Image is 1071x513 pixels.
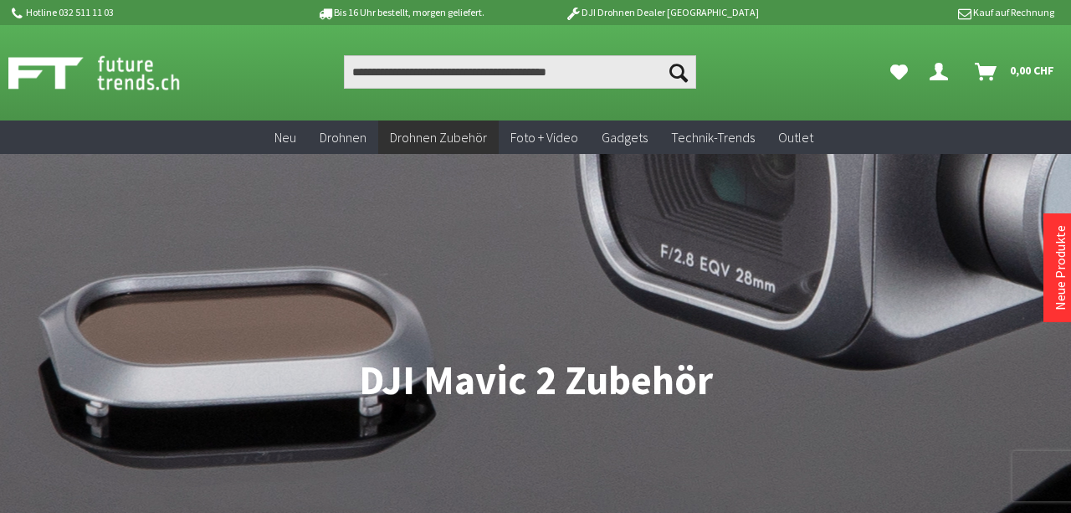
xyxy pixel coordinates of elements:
[602,129,648,146] span: Gadgets
[778,129,813,146] span: Outlet
[390,129,487,146] span: Drohnen Zubehör
[766,121,825,155] a: Outlet
[274,129,296,146] span: Neu
[344,55,696,89] input: Produkt, Marke, Kategorie, EAN, Artikelnummer…
[269,3,530,23] p: Bis 16 Uhr bestellt, morgen geliefert.
[263,121,308,155] a: Neu
[661,55,696,89] button: Suchen
[968,55,1063,89] a: Warenkorb
[499,121,590,155] a: Foto + Video
[671,129,755,146] span: Technik-Trends
[378,121,499,155] a: Drohnen Zubehör
[510,129,578,146] span: Foto + Video
[308,121,378,155] a: Drohnen
[12,360,1059,402] h1: DJI Mavic 2 Zubehör
[8,3,269,23] p: Hotline 032 511 11 03
[1010,57,1054,84] span: 0,00 CHF
[659,121,766,155] a: Technik-Trends
[923,55,961,89] a: Dein Konto
[590,121,659,155] a: Gadgets
[1052,225,1068,310] a: Neue Produkte
[320,129,366,146] span: Drohnen
[8,52,217,94] img: Shop Futuretrends - zur Startseite wechseln
[882,55,916,89] a: Meine Favoriten
[792,3,1053,23] p: Kauf auf Rechnung
[531,3,792,23] p: DJI Drohnen Dealer [GEOGRAPHIC_DATA]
